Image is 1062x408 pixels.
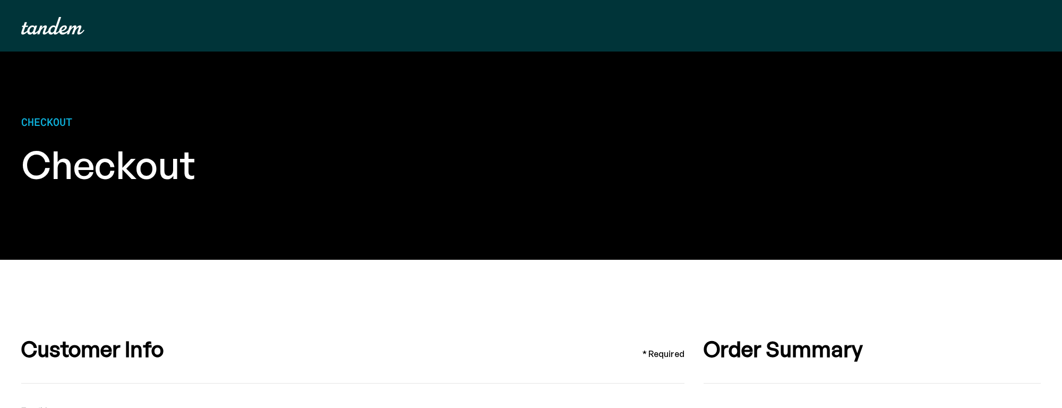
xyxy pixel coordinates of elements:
[704,336,862,362] h4: Order Summary
[21,145,414,183] h1: Checkout
[643,347,684,360] div: * Required
[21,17,84,35] a: home
[21,336,164,362] h4: Customer Info
[21,115,414,128] p: Checkout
